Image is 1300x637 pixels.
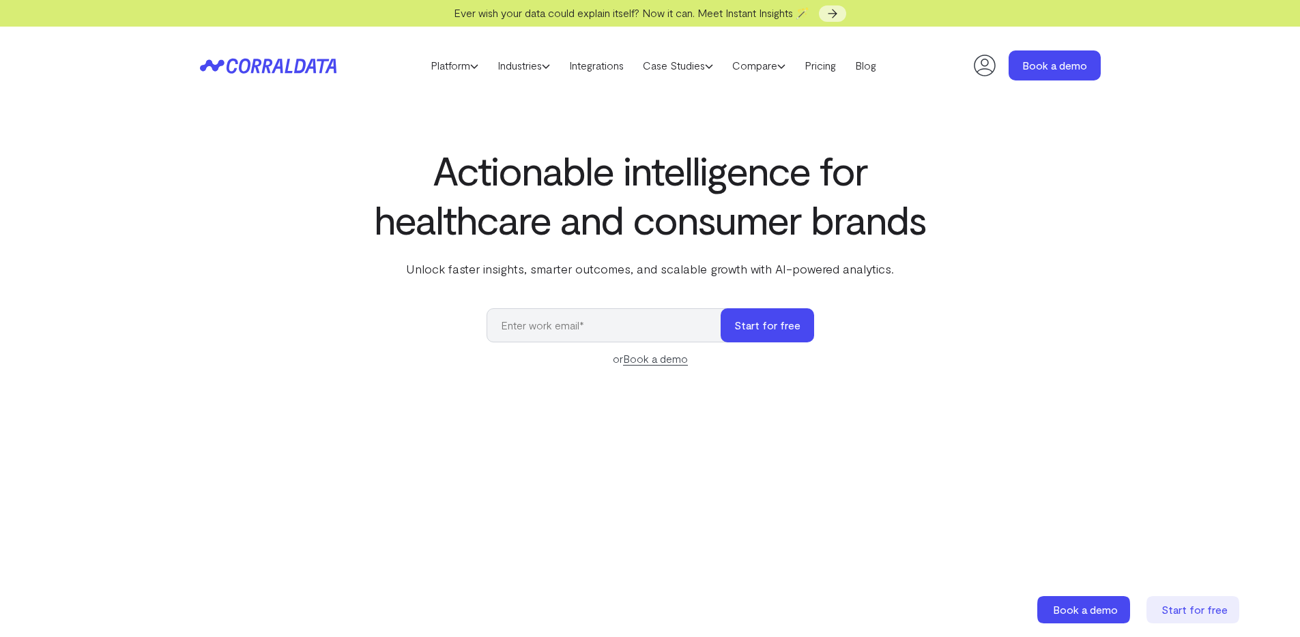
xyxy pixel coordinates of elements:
[372,260,929,278] p: Unlock faster insights, smarter outcomes, and scalable growth with AI-powered analytics.
[795,55,846,76] a: Pricing
[1037,596,1133,623] a: Book a demo
[454,6,809,19] span: Ever wish your data could explain itself? Now it can. Meet Instant Insights 🪄
[721,308,814,342] button: Start for free
[372,145,929,243] h1: Actionable intelligence for healthcare and consumer brands
[488,55,560,76] a: Industries
[633,55,723,76] a: Case Studies
[1146,596,1242,623] a: Start for free
[487,351,814,367] div: or
[1053,603,1118,616] span: Book a demo
[846,55,886,76] a: Blog
[623,352,688,366] a: Book a demo
[487,308,734,342] input: Enter work email*
[1009,50,1101,80] a: Book a demo
[421,55,488,76] a: Platform
[1161,603,1228,616] span: Start for free
[560,55,633,76] a: Integrations
[723,55,795,76] a: Compare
